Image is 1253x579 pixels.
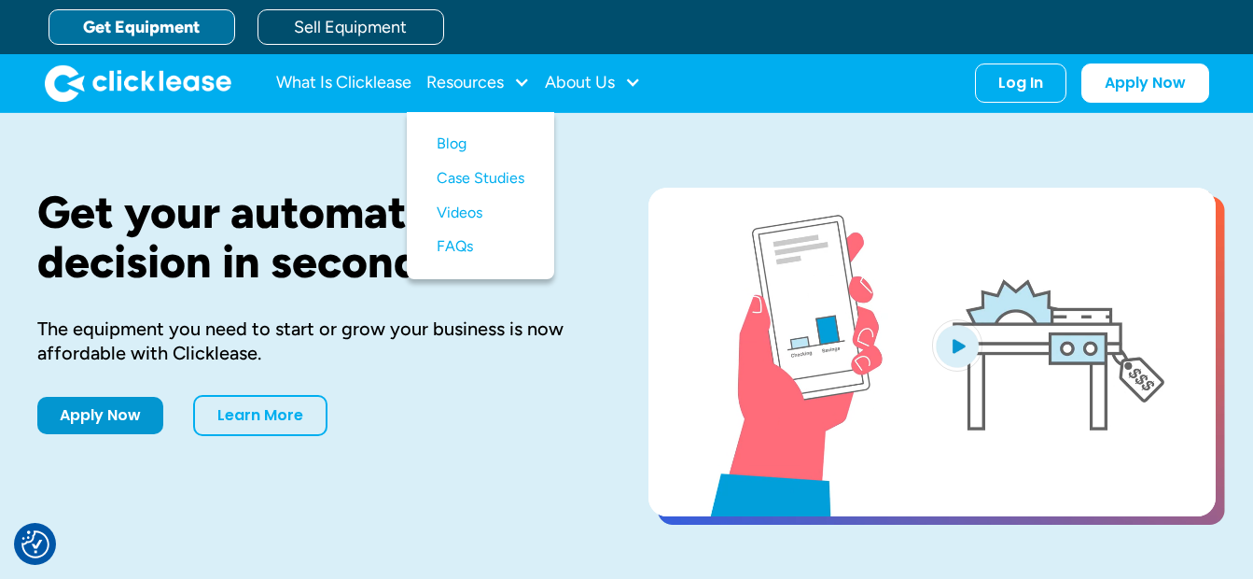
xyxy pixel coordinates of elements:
[998,74,1043,92] div: Log In
[437,162,524,196] a: Case Studies
[426,64,530,102] div: Resources
[1081,64,1209,103] a: Apply Now
[932,319,982,372] img: Blue play button logo on a light blue circular background
[21,530,49,558] img: Revisit consent button
[21,530,49,558] button: Consent Preferences
[276,64,411,102] a: What Is Clicklease
[648,188,1216,516] a: open lightbox
[258,9,444,45] a: Sell Equipment
[437,196,524,231] a: Videos
[437,230,524,264] a: FAQs
[437,127,524,162] a: Blog
[407,112,554,279] nav: Resources
[45,64,231,102] img: Clicklease logo
[37,317,589,365] div: The equipment you need to start or grow your business is now affordable with Clicklease.
[193,395,327,436] a: Learn More
[37,188,589,287] h1: Get your automated decision in seconds.
[37,397,163,434] a: Apply Now
[545,64,641,102] div: About Us
[45,64,231,102] a: home
[49,9,235,45] a: Get Equipment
